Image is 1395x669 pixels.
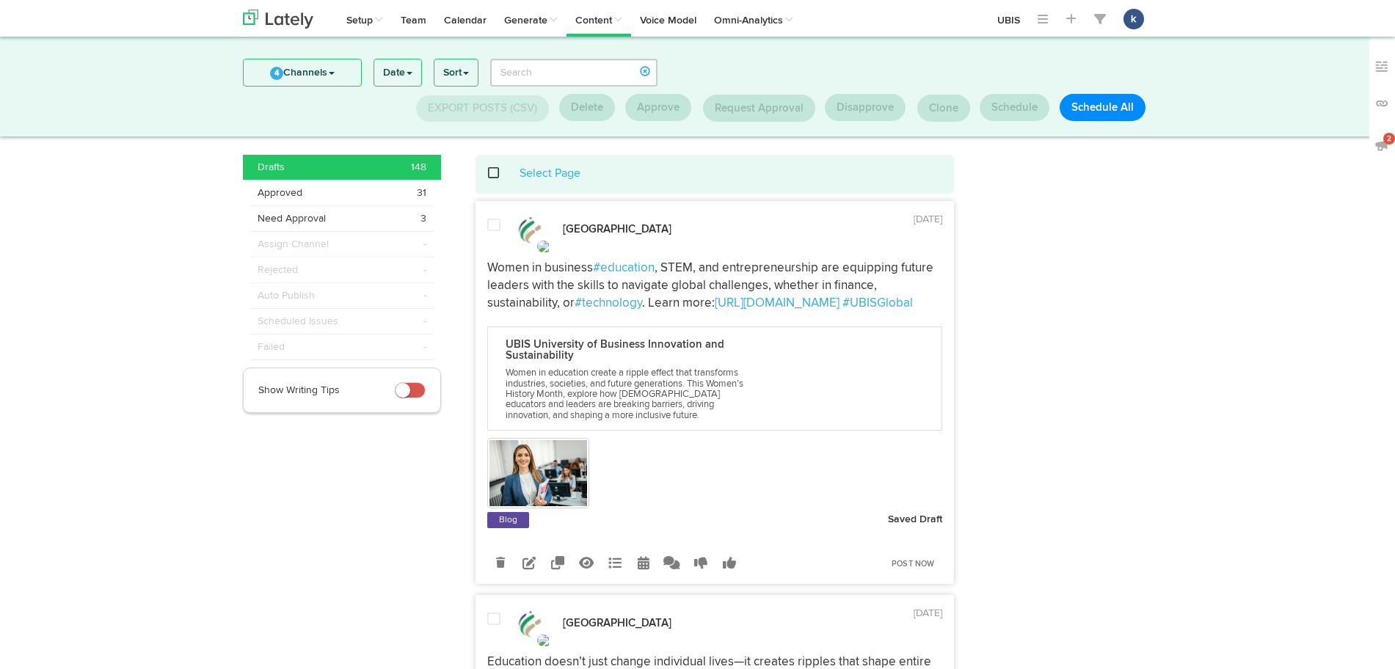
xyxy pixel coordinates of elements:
span: Approved [258,186,302,200]
a: Date [374,59,421,86]
p: UBIS University of Business Innovation and Sustainability [506,339,758,361]
button: Schedule [980,94,1049,121]
a: #education [593,262,655,274]
button: Request Approval [703,95,815,122]
time: [DATE] [914,608,942,618]
span: - [423,263,426,277]
button: Schedule All [1060,94,1145,121]
span: - [423,340,426,354]
span: - [423,314,426,329]
span: . Learn more: [642,297,715,310]
button: Disapprove [825,94,906,121]
a: Select Page [520,168,580,180]
span: Assign Channel [258,237,329,252]
span: Women in business [487,262,593,274]
span: Women in education create a ripple effect that transforms industries, societies, and future gener... [506,368,743,420]
img: keywords_off.svg [1374,59,1389,74]
span: Scheduled Issues [258,314,338,329]
img: K2Q0UqMORsiBuVkuQYRP [489,440,587,506]
time: [DATE] [914,214,942,224]
strong: Saved Draft [888,514,942,524]
button: Export Posts (CSV) [416,95,549,122]
span: Request Approval [715,103,804,114]
img: LSGxZeQS_normal.jpg [511,212,548,249]
a: Blog [496,513,520,527]
a: Sort [434,59,478,86]
img: twitter-x.svg [536,633,553,648]
span: Need Approval [258,211,326,226]
span: Drafts [258,160,285,175]
input: Search [490,59,658,87]
img: logo_lately_bg_light.svg [243,10,313,29]
span: , STEM, and entrepreneurship are equipping future leaders with the skills to navigate global chal... [487,262,936,310]
a: [URL][DOMAIN_NAME] [715,297,839,310]
span: Failed [258,340,285,354]
img: announcements_off.svg [1374,138,1389,153]
strong: [GEOGRAPHIC_DATA] [563,618,671,629]
img: twitter-x.svg [536,239,553,254]
button: k [1123,9,1144,29]
button: Delete [559,94,615,121]
a: #UBISGlobal [842,297,913,310]
span: Show Writing Tips [258,385,340,395]
span: 2 [1383,133,1395,145]
button: Clone [917,95,970,122]
span: 148 [411,160,426,175]
span: 3 [420,211,426,226]
span: 4 [270,67,283,80]
a: 4Channels [244,59,361,86]
span: - [423,237,426,252]
span: - [423,288,426,303]
strong: [GEOGRAPHIC_DATA] [563,224,671,235]
span: Clone [929,103,958,114]
button: Approve [625,94,691,121]
img: LSGxZeQS_normal.jpg [511,606,548,643]
iframe: Abre un widget desde donde se puede obtener más información [1292,625,1380,662]
span: 31 [417,186,426,200]
a: Post Now [884,554,942,574]
img: links_off.svg [1374,96,1389,111]
span: Rejected [258,263,298,277]
span: Auto Publish [258,288,315,303]
a: #technology [575,297,642,310]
